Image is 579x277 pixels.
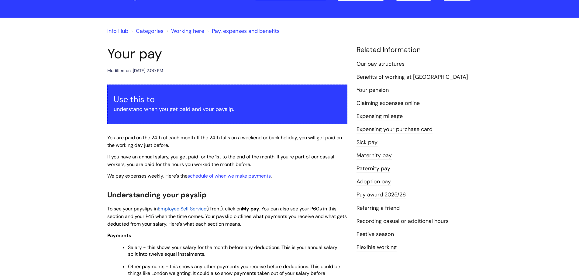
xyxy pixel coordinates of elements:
a: Employee Self Service [158,206,206,212]
li: Pay, expenses and benefits [206,26,280,36]
a: Expensing your purchase card [357,126,433,133]
li: Solution home [130,26,164,36]
a: Maternity pay [357,152,392,160]
span: To see your payslips in [107,206,158,212]
a: Categories [136,27,164,35]
a: Benefits of working at [GEOGRAPHIC_DATA] [357,73,468,81]
span: Understanding your payslip [107,190,207,199]
h1: Your pay [107,46,347,62]
a: Flexible working [357,244,397,251]
span: Payments [107,232,131,239]
span: . You can also see your P60s in this section and your P45 when the time comes. Your payslip outli... [107,206,347,227]
p: understand when you get paid and your payslip. [114,104,341,114]
span: We pay expenses weekly [107,173,163,179]
div: Modified on: [DATE] 2:00 PM [107,67,163,74]
a: Claiming expenses online [357,99,420,107]
h4: Related Information [357,46,472,54]
span: (iTrent), click on [206,206,242,212]
a: Your pension [357,86,389,94]
a: Referring a friend [357,204,400,212]
a: Adoption pay [357,178,391,186]
a: Expensing mileage [357,113,403,120]
a: Our pay structures [357,60,405,68]
a: Info Hub [107,27,128,35]
span: My pay [242,206,259,212]
a: Pay award 2025/26 [357,191,406,199]
span: You are paid on the 24th of each month. If the 24th falls on a weekend or bank holiday, you will ... [107,134,342,148]
h3: Use this to [114,95,341,104]
a: Festive season [357,230,394,238]
a: schedule of when we make payments [188,173,271,179]
a: Working here [171,27,204,35]
li: Working here [165,26,204,36]
span: . Here’s the . [107,173,272,179]
span: If you have an annual salary, you get paid for the 1st to the end of the month. If you’re part of... [107,154,334,168]
a: Recording casual or additional hours [357,217,449,225]
a: Sick pay [357,139,377,147]
a: Paternity pay [357,165,390,173]
span: Salary - this shows your salary for the month before any deductions. This is your annual salary s... [128,244,337,257]
a: Pay, expenses and benefits [212,27,280,35]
